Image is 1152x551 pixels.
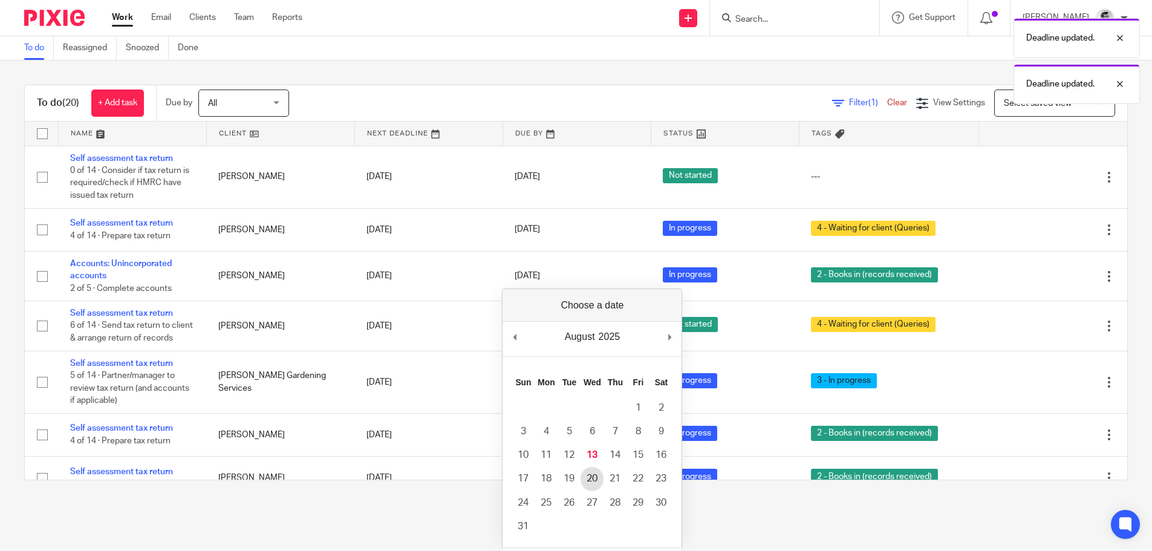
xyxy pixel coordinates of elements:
button: 7 [604,420,626,443]
td: [PERSON_NAME] Gardening Services [206,351,354,413]
button: Next Month [663,328,675,346]
td: [PERSON_NAME] [206,146,354,208]
span: Not started [663,168,718,183]
span: 4 - Waiting for client (Queries) [811,221,936,236]
button: 1 [626,396,649,420]
span: 4 of 14 · Prepare tax return [70,232,171,240]
a: Clients [189,11,216,24]
td: [DATE] [354,457,503,500]
span: 4 - Waiting for client (Queries) [811,317,936,332]
button: 5 [558,420,581,443]
span: [DATE] [515,272,540,281]
a: + Add task [91,90,144,117]
span: 0 of 14 · Consider if tax return is required/check if HMRC have issued tax return [70,166,189,200]
a: Self assessment tax return [70,219,173,227]
a: To do [24,36,54,60]
button: 23 [649,467,672,491]
div: --- [811,171,967,183]
button: 4 [535,420,558,443]
td: [PERSON_NAME] [206,413,354,456]
button: 18 [535,467,558,491]
span: [DATE] [515,172,540,181]
button: 27 [581,491,604,515]
a: Done [178,36,207,60]
a: Self assessment tax return [70,154,173,163]
button: 8 [626,420,649,443]
button: 3 [512,420,535,443]
p: Due by [166,97,192,109]
a: Self assessment tax return [70,309,173,318]
button: 30 [649,491,672,515]
span: In progress [663,426,717,441]
a: Email [151,11,171,24]
button: 15 [626,443,649,467]
a: Self assessment tax return [70,424,173,432]
button: Previous Month [509,328,521,346]
button: 17 [512,467,535,491]
span: 2 - Books in (records received) [811,267,938,282]
div: 2025 [597,328,622,346]
span: 3 - In progress [811,373,877,388]
td: [PERSON_NAME] [206,301,354,351]
button: 12 [558,443,581,467]
div: August [563,328,597,346]
a: Reports [272,11,302,24]
td: [DATE] [354,413,503,456]
button: 2 [649,396,672,420]
td: [DATE] [354,146,503,208]
a: Self assessment tax return [70,468,173,476]
span: Tags [812,130,832,137]
span: 4 of 14 · Prepare tax return [70,437,171,445]
img: Pixie [24,10,85,26]
button: 14 [604,443,626,467]
td: [DATE] [354,251,503,301]
td: [PERSON_NAME] [206,457,354,500]
span: In progress [663,221,717,236]
span: 2 - Books in (records received) [811,469,938,484]
abbr: Friday [633,377,644,387]
abbr: Monday [538,377,555,387]
button: 20 [581,467,604,491]
span: (20) [62,98,79,108]
button: 24 [512,491,535,515]
a: Snoozed [126,36,169,60]
button: 21 [604,467,626,491]
button: 9 [649,420,672,443]
a: Accounts: Unincorporated accounts [70,259,172,280]
td: [PERSON_NAME] [206,208,354,251]
button: 11 [535,443,558,467]
span: Not started [663,317,718,332]
button: 25 [535,491,558,515]
button: 13 [581,443,604,467]
span: In progress [663,469,717,484]
h1: To do [37,97,79,109]
span: In progress [663,373,717,388]
button: 22 [626,467,649,491]
a: Team [234,11,254,24]
td: [DATE] [354,351,503,413]
p: Deadline updated. [1026,78,1095,90]
td: [DATE] [354,208,503,251]
button: 10 [512,443,535,467]
button: 28 [604,491,626,515]
td: [DATE] [354,301,503,351]
span: All [208,99,217,108]
img: Adam_2025.jpg [1095,8,1115,28]
abbr: Thursday [608,377,623,387]
button: 16 [649,443,672,467]
span: 6 of 14 · Send tax return to client & arrange return of records [70,322,193,343]
a: Work [112,11,133,24]
span: 5 of 14 · Partner/manager to review tax return (and accounts if applicable) [70,371,189,405]
button: 19 [558,467,581,491]
abbr: Sunday [515,377,531,387]
p: Deadline updated. [1026,32,1095,44]
a: Self assessment tax return [70,359,173,368]
span: 2 of 5 · Complete accounts [70,284,172,293]
abbr: Tuesday [562,377,577,387]
span: [DATE] [515,226,540,234]
a: Reassigned [63,36,117,60]
span: 2 - Books in (records received) [811,426,938,441]
span: Select saved view [1004,99,1072,108]
abbr: Wednesday [584,377,601,387]
button: 26 [558,491,581,515]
